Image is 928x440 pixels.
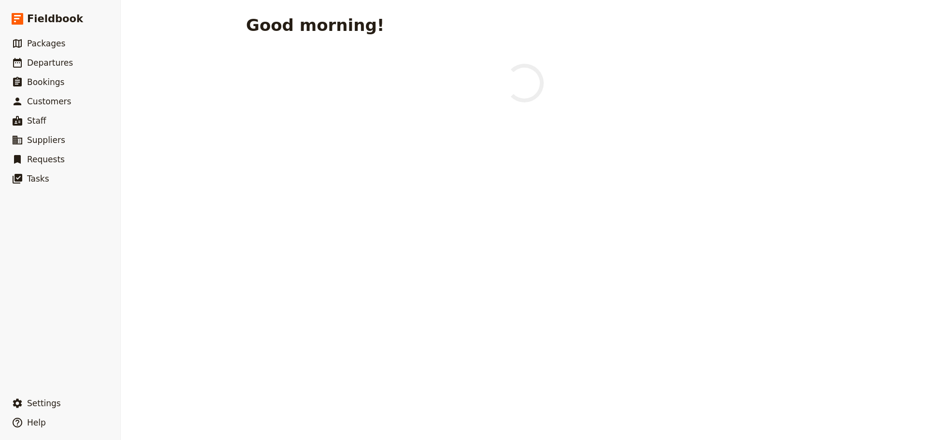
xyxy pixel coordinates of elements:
span: Requests [27,155,65,164]
span: Bookings [27,77,64,87]
span: Settings [27,398,61,408]
span: Fieldbook [27,12,83,26]
span: Help [27,418,46,427]
span: Staff [27,116,46,126]
span: Suppliers [27,135,65,145]
span: Packages [27,39,65,48]
span: Tasks [27,174,49,184]
span: Customers [27,97,71,106]
h1: Good morning! [246,15,384,35]
span: Departures [27,58,73,68]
